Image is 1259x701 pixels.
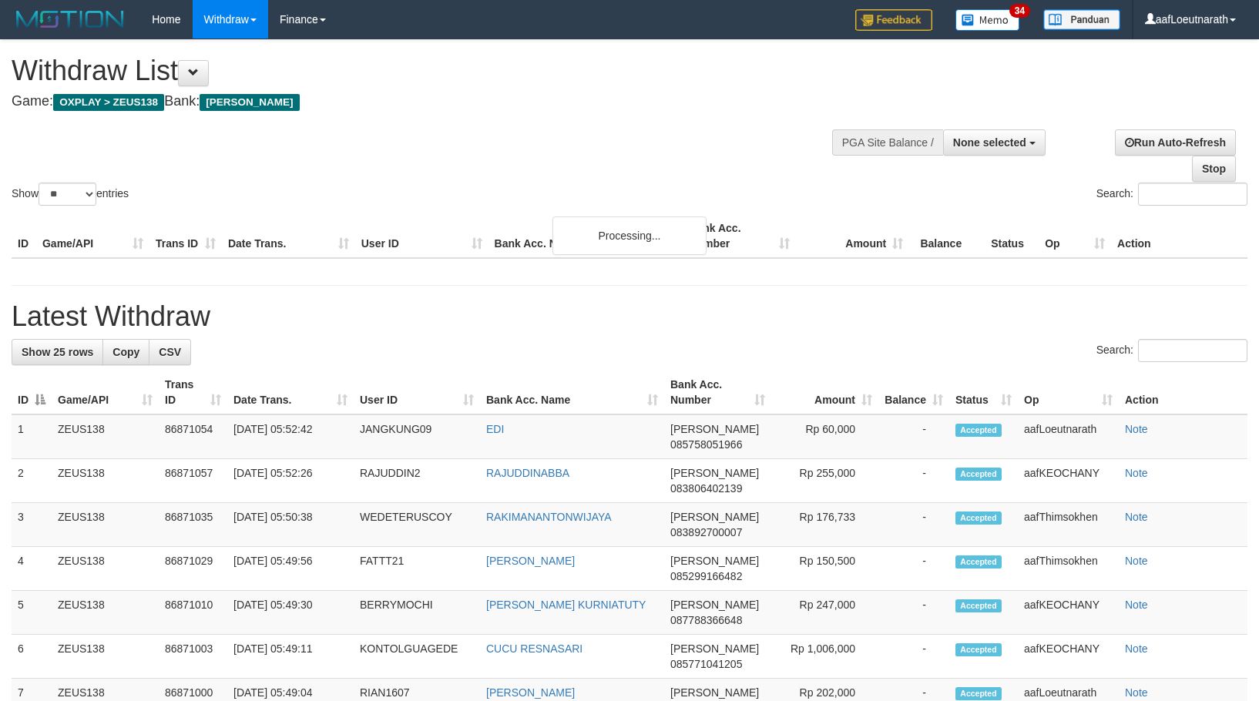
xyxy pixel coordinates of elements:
td: aafKEOCHANY [1018,459,1119,503]
td: - [878,503,949,547]
th: Action [1111,214,1247,258]
span: [PERSON_NAME] [670,599,759,611]
button: None selected [943,129,1046,156]
a: CUCU RESNASARI [486,642,582,655]
span: Copy 087788366648 to clipboard [670,614,742,626]
span: Accepted [955,687,1002,700]
td: Rp 1,006,000 [771,635,878,679]
img: MOTION_logo.png [12,8,129,31]
span: 34 [1009,4,1030,18]
span: Copy 083892700007 to clipboard [670,526,742,538]
th: Status: activate to sort column ascending [949,371,1018,414]
td: Rp 150,500 [771,547,878,591]
a: Note [1125,599,1148,611]
label: Show entries [12,183,129,206]
td: ZEUS138 [52,635,159,679]
td: [DATE] 05:49:30 [227,591,354,635]
a: [PERSON_NAME] KURNIATUTY [486,599,646,611]
td: 86871054 [159,414,227,459]
td: Rp 247,000 [771,591,878,635]
a: Note [1125,686,1148,699]
span: [PERSON_NAME] [670,423,759,435]
td: Rp 255,000 [771,459,878,503]
h4: Game: Bank: [12,94,824,109]
td: aafLoeutnarath [1018,414,1119,459]
td: ZEUS138 [52,459,159,503]
td: JANGKUNG09 [354,414,480,459]
th: ID [12,214,36,258]
td: BERRYMOCHI [354,591,480,635]
td: FATTT21 [354,547,480,591]
th: Trans ID: activate to sort column ascending [159,371,227,414]
span: Accepted [955,468,1002,481]
th: Balance: activate to sort column ascending [878,371,949,414]
td: ZEUS138 [52,591,159,635]
span: Copy 085758051966 to clipboard [670,438,742,451]
th: Status [985,214,1039,258]
th: Bank Acc. Number [683,214,796,258]
th: Bank Acc. Name [488,214,683,258]
td: aafKEOCHANY [1018,591,1119,635]
th: Amount [796,214,909,258]
td: ZEUS138 [52,414,159,459]
a: Note [1125,467,1148,479]
td: - [878,547,949,591]
th: Game/API [36,214,149,258]
div: PGA Site Balance / [832,129,943,156]
td: [DATE] 05:52:42 [227,414,354,459]
td: ZEUS138 [52,547,159,591]
span: Copy 083806402139 to clipboard [670,482,742,495]
td: 86871003 [159,635,227,679]
img: Feedback.jpg [855,9,932,31]
a: Note [1125,511,1148,523]
span: Accepted [955,643,1002,656]
td: Rp 60,000 [771,414,878,459]
input: Search: [1138,339,1247,362]
span: CSV [159,346,181,358]
span: [PERSON_NAME] [670,511,759,523]
td: RAJUDDIN2 [354,459,480,503]
input: Search: [1138,183,1247,206]
td: - [878,591,949,635]
span: [PERSON_NAME] [670,686,759,699]
a: Note [1125,423,1148,435]
a: [PERSON_NAME] [486,686,575,699]
td: aafThimsokhen [1018,503,1119,547]
td: 86871029 [159,547,227,591]
a: [PERSON_NAME] [486,555,575,567]
th: Date Trans. [222,214,355,258]
td: WEDETERUSCOY [354,503,480,547]
span: Accepted [955,424,1002,437]
th: Op: activate to sort column ascending [1018,371,1119,414]
td: - [878,414,949,459]
span: None selected [953,136,1026,149]
th: User ID [355,214,488,258]
th: ID: activate to sort column descending [12,371,52,414]
th: Date Trans.: activate to sort column ascending [227,371,354,414]
span: OXPLAY > ZEUS138 [53,94,164,111]
img: panduan.png [1043,9,1120,30]
td: 86871010 [159,591,227,635]
td: 86871035 [159,503,227,547]
th: User ID: activate to sort column ascending [354,371,480,414]
a: Note [1125,642,1148,655]
td: 6 [12,635,52,679]
th: Game/API: activate to sort column ascending [52,371,159,414]
span: [PERSON_NAME] [670,642,759,655]
span: [PERSON_NAME] [670,555,759,567]
td: [DATE] 05:52:26 [227,459,354,503]
td: - [878,635,949,679]
a: Note [1125,555,1148,567]
td: 5 [12,591,52,635]
td: ZEUS138 [52,503,159,547]
a: CSV [149,339,191,365]
td: [DATE] 05:49:56 [227,547,354,591]
select: Showentries [39,183,96,206]
td: KONTOLGUAGEDE [354,635,480,679]
td: 1 [12,414,52,459]
td: 2 [12,459,52,503]
label: Search: [1096,183,1247,206]
a: Stop [1192,156,1236,182]
div: Processing... [552,216,707,255]
td: 4 [12,547,52,591]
